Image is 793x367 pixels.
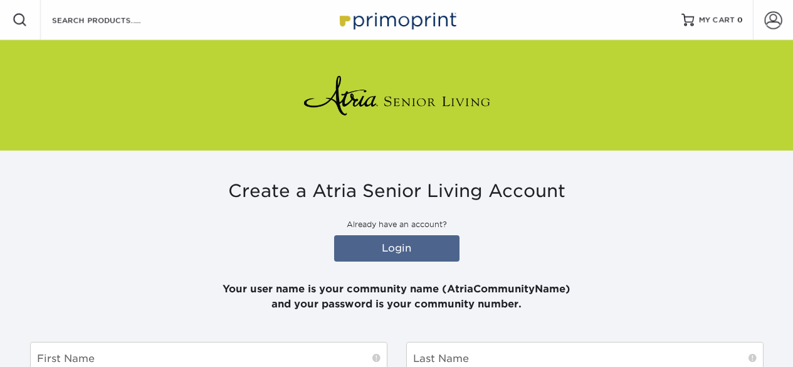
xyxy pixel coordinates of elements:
[334,235,460,262] a: Login
[51,13,173,28] input: SEARCH PRODUCTS.....
[30,267,764,312] p: Your user name is your community name (AtriaCommunityName) and your password is your community nu...
[737,16,743,24] span: 0
[699,15,735,26] span: MY CART
[303,70,491,120] img: Atria Senior Living
[334,6,460,33] img: Primoprint
[30,219,764,230] p: Already have an account?
[30,181,764,202] h3: Create a Atria Senior Living Account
